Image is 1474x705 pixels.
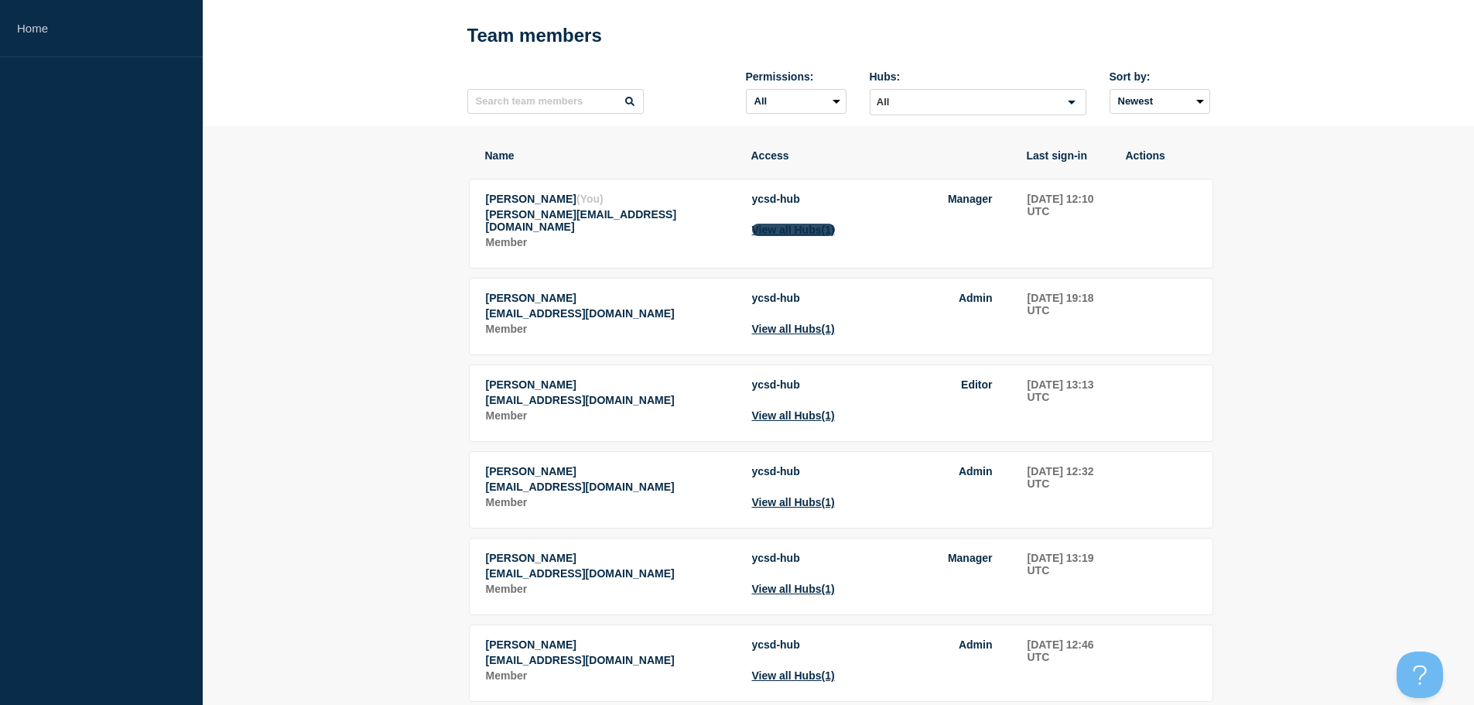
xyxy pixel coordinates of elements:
[486,307,735,320] p: Email: asabino@ycsd.york.va.us
[752,638,800,651] span: ycsd-hub
[961,378,992,391] span: Editor
[486,567,735,580] p: Email: tfowler@ycsd.york.va.us
[752,378,993,391] li: Access to Hub ycsd-hub with role Editor
[870,70,1086,83] div: Hubs:
[752,552,800,564] span: ycsd-hub
[1026,149,1110,163] th: Last sign-in
[948,552,993,564] span: Manager
[486,638,576,651] span: [PERSON_NAME]
[576,193,604,205] span: (You)
[486,481,735,493] p: Email: rfinch@ycsd.york.va.us
[752,465,800,477] span: ycsd-hub
[1126,464,1197,512] td: Actions
[467,89,644,114] input: Search team members
[752,552,993,564] li: Access to Hub ycsd-hub with role Manager
[746,70,846,83] div: Permissions:
[486,669,735,682] p: Role: Member
[822,583,835,595] span: (1)
[752,496,835,508] button: View all Hubs(1)
[752,465,993,477] li: Access to Hub ycsd-hub with role Admin
[1027,638,1110,686] td: Last sign-in: 2025-07-10 12:46 UTC
[486,583,735,595] p: Role: Member
[752,292,993,304] li: Access to Hub ycsd-hub with role Admin
[746,89,846,114] select: Permissions:
[1126,551,1197,599] td: Actions
[752,409,835,422] button: View all Hubs(1)
[486,323,735,335] p: Role: Member
[870,89,1086,115] div: Search for option
[1126,192,1197,252] td: Actions
[486,236,735,248] p: Role: Member
[752,378,800,391] span: ycsd-hub
[752,224,835,236] button: View all Hubs(1)
[959,465,993,477] span: Admin
[752,193,800,205] span: ycsd-hub
[752,292,800,304] span: ycsd-hub
[752,638,993,651] li: Access to Hub ycsd-hub with role Admin
[872,93,1058,111] input: Search for option
[822,669,835,682] span: (1)
[486,552,576,564] span: [PERSON_NAME]
[959,638,993,651] span: Admin
[484,149,735,163] th: Name
[486,638,735,651] p: Name: Dave Kilburn
[752,323,835,335] button: View all Hubs(1)
[486,394,735,406] p: Email: ebunch@ycsd.york.va.us
[1027,192,1110,252] td: Last sign-in: 2025-08-20 12:10 UTC
[822,323,835,335] span: (1)
[486,409,735,422] p: Role: Member
[486,292,735,304] p: Name: Allan Sabino
[822,496,835,508] span: (1)
[1125,149,1196,163] th: Actions
[959,292,993,304] span: Admin
[486,654,735,666] p: Email: dkilburn2@ycsd.york.va.us
[1126,378,1197,426] td: Actions
[948,193,993,205] span: Manager
[1126,291,1197,339] td: Actions
[752,193,993,205] li: Access to Hub ycsd-hub with role Manager
[486,496,735,508] p: Role: Member
[1110,70,1210,83] div: Sort by:
[486,292,576,304] span: [PERSON_NAME]
[752,583,835,595] button: View all Hubs(1)
[486,465,576,477] span: [PERSON_NAME]
[486,378,735,391] p: Name: Liz Bunch
[822,409,835,422] span: (1)
[1027,291,1110,339] td: Last sign-in: 2025-08-15 19:18 UTC
[1110,89,1210,114] select: Sort by
[752,669,835,682] button: View all Hubs(1)
[467,25,602,46] h1: Team members
[1397,652,1443,698] iframe: Help Scout Beacon - Open
[822,224,835,236] span: (1)
[486,465,735,477] p: Name: Ron Finch
[1027,464,1110,512] td: Last sign-in: 2025-08-14 12:32 UTC
[751,149,1011,163] th: Access
[486,378,576,391] span: [PERSON_NAME]
[1126,638,1197,686] td: Actions
[486,193,576,205] span: [PERSON_NAME]
[486,208,735,233] p: Email: yshaltayeva@ycsd.york.va.us
[1027,378,1110,426] td: Last sign-in: 2025-08-14 13:13 UTC
[486,193,735,205] p: Name: Yalena Shaltayeva
[1027,551,1110,599] td: Last sign-in: 2025-08-05 13:19 UTC
[486,552,735,564] p: Name: Tara Fowler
